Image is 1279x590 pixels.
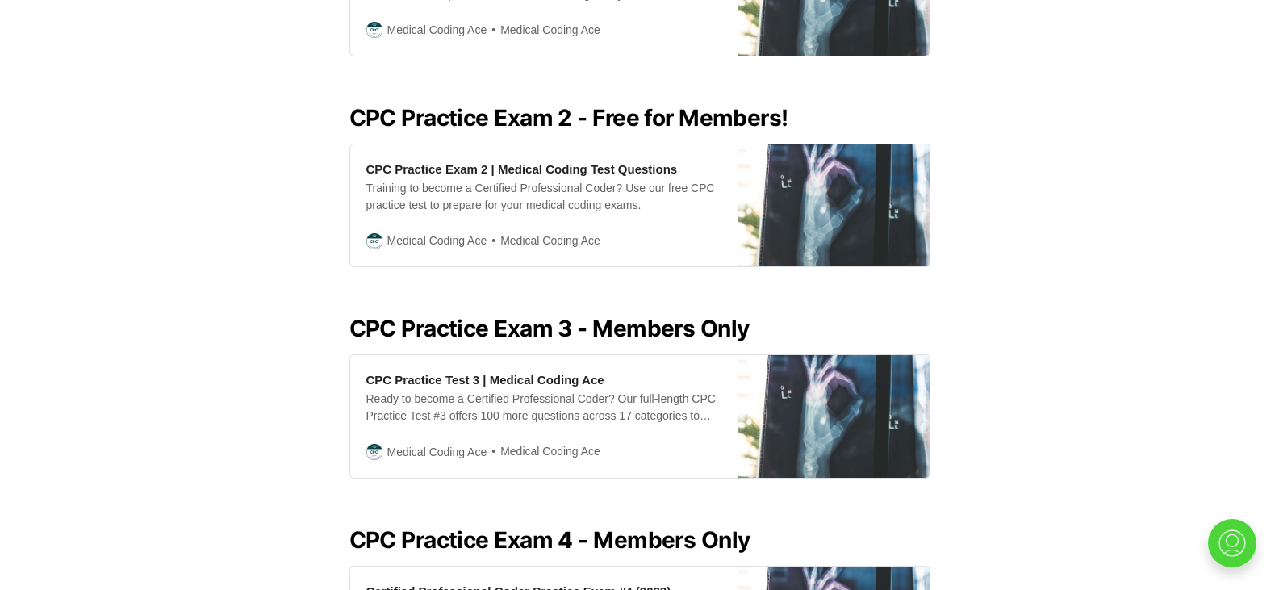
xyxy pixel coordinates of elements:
span: Medical Coding Ace [487,21,600,40]
span: Medical Coding Ace [387,21,487,39]
a: CPC Practice Test 3 | Medical Coding AceReady to become a Certified Professional Coder? Our full-... [349,354,930,478]
div: Ready to become a Certified Professional Coder? Our full-length CPC Practice Test #3 offers 100 m... [366,391,722,425]
span: Medical Coding Ace [387,232,487,249]
span: Medical Coding Ace [387,443,487,461]
iframe: portal-trigger [1194,511,1279,590]
h2: CPC Practice Exam 3 - Members Only [349,316,930,341]
h2: CPC Practice Exam 4 - Members Only [349,527,930,553]
div: Training to become a Certified Professional Coder? Use our free CPC practice test to prepare for ... [366,180,722,214]
a: CPC Practice Exam 2 | Medical Coding Test QuestionsTraining to become a Certified Professional Co... [349,144,930,267]
h2: CPC Practice Exam 2 - Free for Members! [349,105,930,131]
div: CPC Practice Test 3 | Medical Coding Ace [366,371,604,388]
span: Medical Coding Ace [487,442,600,461]
div: CPC Practice Exam 2 | Medical Coding Test Questions [366,161,678,178]
span: Medical Coding Ace [487,232,600,250]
